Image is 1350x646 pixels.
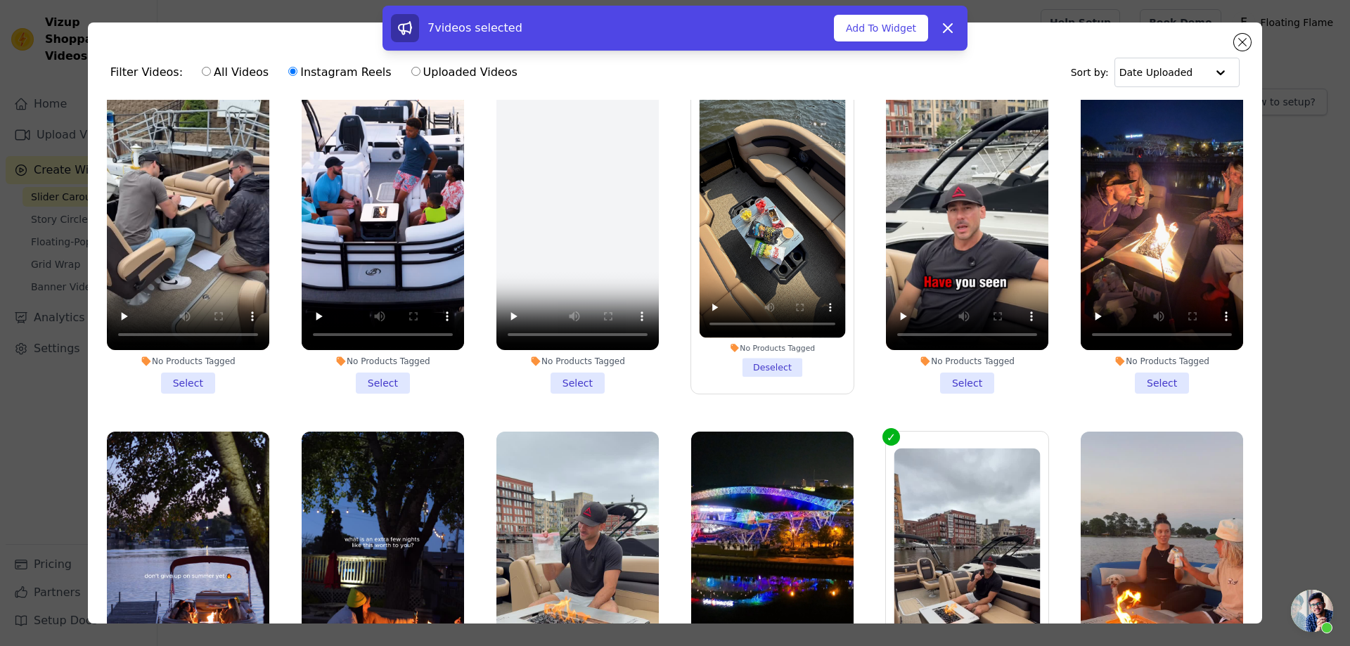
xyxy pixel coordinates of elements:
[110,56,525,89] div: Filter Videos:
[834,15,928,41] button: Add To Widget
[302,356,464,367] div: No Products Tagged
[1081,356,1243,367] div: No Products Tagged
[288,63,392,82] label: Instagram Reels
[201,63,269,82] label: All Videos
[107,356,269,367] div: No Products Tagged
[700,343,846,353] div: No Products Tagged
[1071,58,1240,87] div: Sort by:
[1291,590,1333,632] div: Open chat
[886,356,1048,367] div: No Products Tagged
[411,63,518,82] label: Uploaded Videos
[496,356,659,367] div: No Products Tagged
[427,21,522,34] span: 7 videos selected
